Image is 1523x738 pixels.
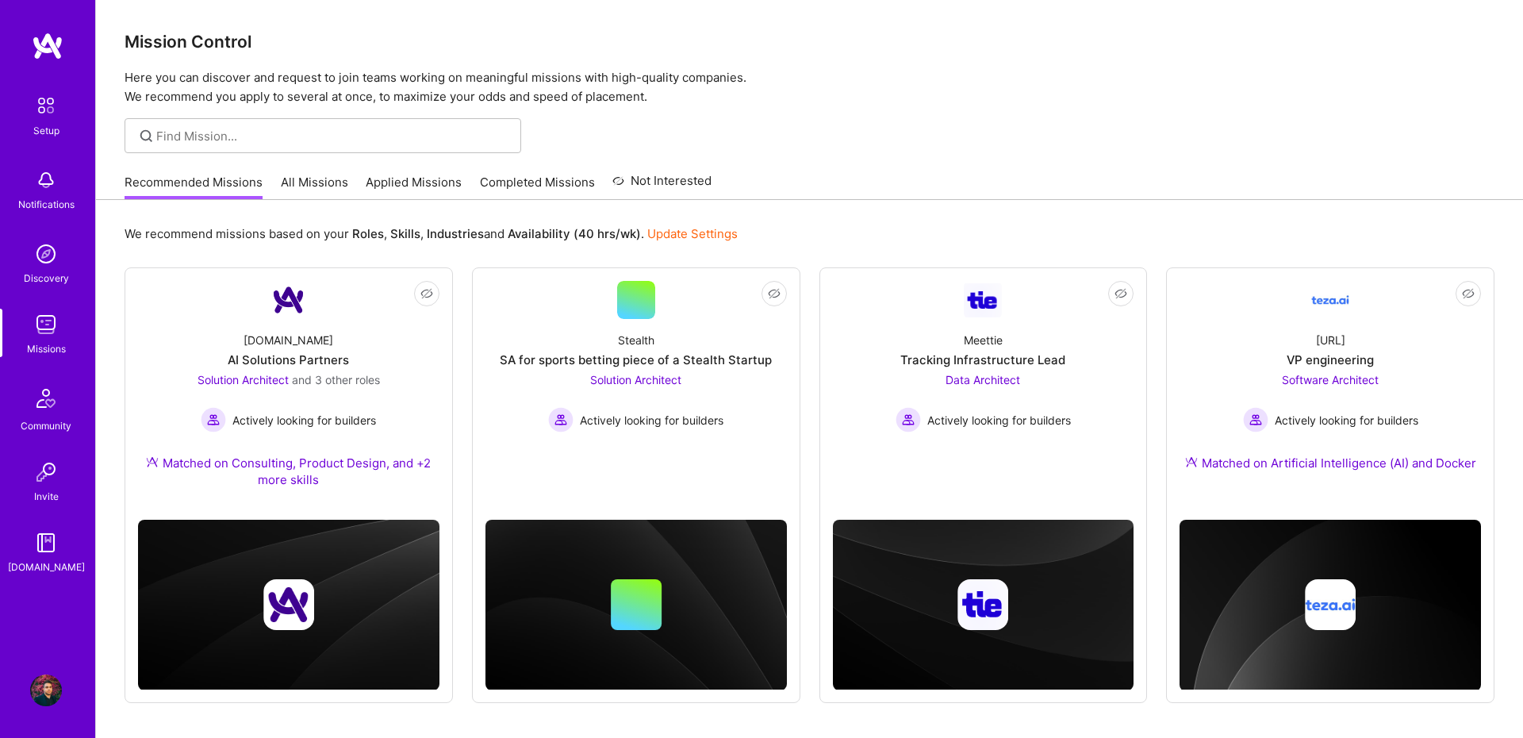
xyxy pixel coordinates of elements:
[33,122,59,139] div: Setup
[30,527,62,559] img: guide book
[281,174,348,200] a: All Missions
[612,171,712,200] a: Not Interested
[156,128,509,144] input: Find Mission...
[946,373,1020,386] span: Data Architect
[24,270,69,286] div: Discovery
[29,89,63,122] img: setup
[500,352,772,368] div: SA for sports betting piece of a Stealth Startup
[485,281,787,479] a: StealthSA for sports betting piece of a Stealth StartupSolution Architect Actively looking for bu...
[34,488,59,505] div: Invite
[125,68,1494,106] p: Here you can discover and request to join teams working on meaningful missions with high-quality ...
[263,579,314,630] img: Company logo
[27,340,66,357] div: Missions
[768,287,781,300] i: icon EyeClosed
[30,456,62,488] img: Invite
[480,174,595,200] a: Completed Missions
[580,412,723,429] span: Actively looking for builders
[548,407,574,432] img: Actively looking for builders
[1462,287,1475,300] i: icon EyeClosed
[964,283,1002,317] img: Company Logo
[201,407,226,432] img: Actively looking for builders
[1305,579,1356,630] img: Company logo
[292,373,380,386] span: and 3 other roles
[32,32,63,60] img: logo
[26,675,66,706] a: User Avatar
[198,373,289,386] span: Solution Architect
[390,226,420,241] b: Skills
[137,127,155,145] i: icon SearchGrey
[244,332,333,348] div: [DOMAIN_NAME]
[138,455,439,488] div: Matched on Consulting, Product Design, and +2 more skills
[1311,281,1349,319] img: Company Logo
[964,332,1003,348] div: Meettie
[138,281,439,507] a: Company Logo[DOMAIN_NAME]AI Solutions PartnersSolution Architect and 3 other rolesActively lookin...
[138,520,439,690] img: cover
[232,412,376,429] span: Actively looking for builders
[146,455,159,468] img: Ateam Purple Icon
[1316,332,1345,348] div: [URL]
[125,174,263,200] a: Recommended Missions
[1275,412,1418,429] span: Actively looking for builders
[228,352,349,368] div: AI Solutions Partners
[900,352,1065,368] div: Tracking Infrastructure Lead
[30,238,62,270] img: discovery
[1287,352,1374,368] div: VP engineering
[1185,455,1198,468] img: Ateam Purple Icon
[427,226,484,241] b: Industries
[30,309,62,340] img: teamwork
[1180,281,1481,490] a: Company Logo[URL]VP engineeringSoftware Architect Actively looking for buildersActively looking f...
[30,164,62,196] img: bell
[1180,520,1481,690] img: cover
[18,196,75,213] div: Notifications
[833,520,1134,690] img: cover
[1243,407,1268,432] img: Actively looking for builders
[508,226,641,241] b: Availability (40 hrs/wk)
[352,226,384,241] b: Roles
[618,332,654,348] div: Stealth
[927,412,1071,429] span: Actively looking for builders
[125,225,738,242] p: We recommend missions based on your , , and .
[366,174,462,200] a: Applied Missions
[27,379,65,417] img: Community
[125,32,1494,52] h3: Mission Control
[485,520,787,690] img: cover
[1282,373,1379,386] span: Software Architect
[647,226,738,241] a: Update Settings
[30,675,62,706] img: User Avatar
[957,579,1008,630] img: Company logo
[590,373,681,386] span: Solution Architect
[1185,455,1476,471] div: Matched on Artificial Intelligence (AI) and Docker
[420,287,433,300] i: icon EyeClosed
[1114,287,1127,300] i: icon EyeClosed
[270,281,308,319] img: Company Logo
[896,407,921,432] img: Actively looking for builders
[8,559,85,575] div: [DOMAIN_NAME]
[833,281,1134,479] a: Company LogoMeettieTracking Infrastructure LeadData Architect Actively looking for buildersActive...
[21,417,71,434] div: Community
